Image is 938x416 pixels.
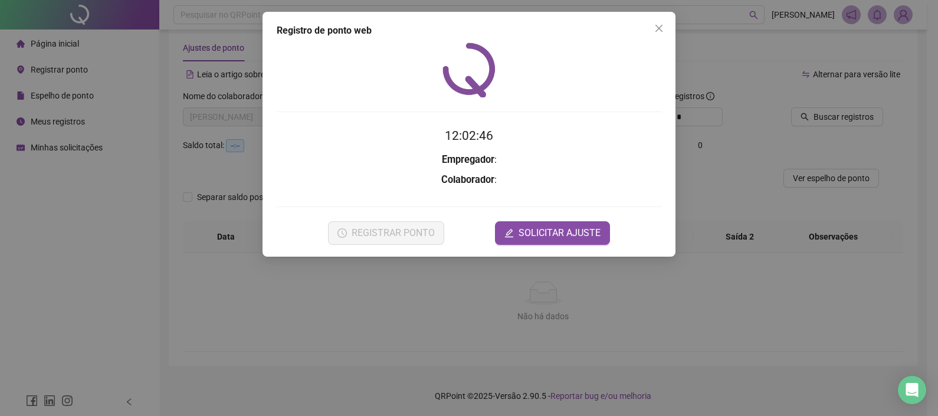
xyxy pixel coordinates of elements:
h3: : [277,172,661,188]
strong: Empregador [442,154,494,165]
span: edit [504,228,514,238]
button: editSOLICITAR AJUSTE [495,221,610,245]
div: Open Intercom Messenger [898,376,926,404]
span: close [654,24,664,33]
img: QRPoint [442,42,496,97]
button: Close [650,19,668,38]
h3: : [277,152,661,168]
span: SOLICITAR AJUSTE [519,226,601,240]
time: 12:02:46 [445,129,493,143]
button: REGISTRAR PONTO [328,221,444,245]
div: Registro de ponto web [277,24,661,38]
strong: Colaborador [441,174,494,185]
